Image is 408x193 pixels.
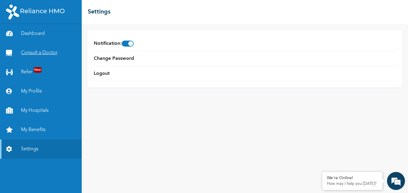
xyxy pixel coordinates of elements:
[88,8,111,17] h2: Settings
[94,40,134,47] span: Notification :
[31,34,101,41] div: Chat with us now
[35,64,83,125] span: We're online!
[59,162,115,180] div: FAQs
[3,141,114,162] textarea: Type your message and hit 'Enter'
[94,55,134,62] a: Change Password
[6,5,65,20] img: RelianceHMO's Logo
[11,30,24,45] img: d_794563401_company_1708531726252_794563401
[99,3,113,17] div: Minimize live chat window
[327,176,378,181] div: We're Online!
[34,67,41,73] span: New
[94,70,110,77] a: Logout
[3,172,59,176] span: Conversation
[327,182,378,186] p: How may I help you today?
